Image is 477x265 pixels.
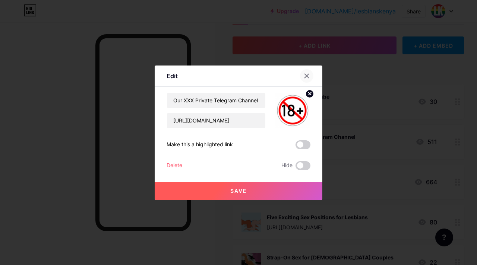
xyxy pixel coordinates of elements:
[155,182,322,200] button: Save
[281,161,293,170] span: Hide
[167,113,265,128] input: URL
[167,93,265,108] input: Title
[275,93,310,128] img: link_thumbnail
[167,71,178,80] div: Edit
[167,161,182,170] div: Delete
[167,140,233,149] div: Make this a highlighted link
[230,188,247,194] span: Save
